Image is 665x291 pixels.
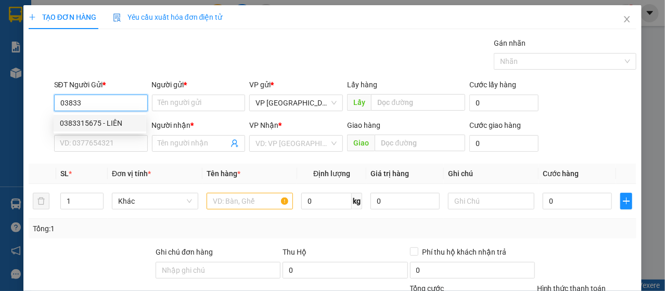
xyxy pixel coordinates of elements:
label: Cước lấy hàng [469,81,516,89]
label: Cước giao hàng [469,121,521,129]
div: Người nhận [152,120,246,131]
label: Gán nhãn [494,39,526,47]
input: Cước giao hàng [469,135,539,152]
span: Định lượng [313,169,350,178]
span: plus [621,197,632,205]
span: Phí thu hộ khách nhận trả [418,246,511,258]
label: Ghi chú đơn hàng [156,248,213,256]
span: Giá trị hàng [370,169,409,178]
span: kg [352,193,362,209]
span: environment [72,70,79,77]
span: SL [60,169,69,178]
div: SĐT Người Gửi [54,79,148,90]
span: Giao hàng [347,121,380,129]
button: delete [33,193,49,209]
span: Cước hàng [543,169,579,178]
input: Cước lấy hàng [469,95,539,111]
div: 0383315675 - LIÊN [60,117,140,129]
span: Giao [347,135,375,151]
span: Lấy hàng [347,81,377,89]
span: Thu Hộ [283,248,306,256]
span: TẠO ĐƠN HÀNG [29,13,96,21]
div: Tổng: 1 [33,223,258,234]
input: Dọc đường [371,94,465,111]
span: plus [29,14,36,21]
li: VP BX Vũng Tàu [72,56,138,68]
input: 0 [370,193,440,209]
div: VP gửi [249,79,343,90]
div: 0383315675 - LIÊN [54,115,146,131]
input: Dọc đường [375,135,465,151]
img: icon [113,14,121,22]
li: Cúc Tùng Limousine [5,5,151,44]
span: Tên hàng [207,169,240,178]
span: user-add [231,139,239,148]
span: Yêu cầu xuất hóa đơn điện tử [113,13,223,21]
span: Khác [118,193,192,209]
input: VD: Bàn, Ghế [207,193,293,209]
th: Ghi chú [444,164,539,184]
span: VP Nhận [249,121,278,129]
input: Ghi chú đơn hàng [156,262,280,279]
input: Ghi Chú [448,193,534,209]
div: Người gửi [152,79,246,90]
button: Close [612,5,642,34]
button: plus [620,193,632,209]
li: VP VP [GEOGRAPHIC_DATA] xe Limousine [5,56,72,90]
span: VP Nha Trang xe Limousine [255,95,337,111]
span: close [623,15,631,23]
span: Đơn vị tính [112,169,151,178]
b: BXVT [81,69,99,77]
span: Lấy [347,94,371,111]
